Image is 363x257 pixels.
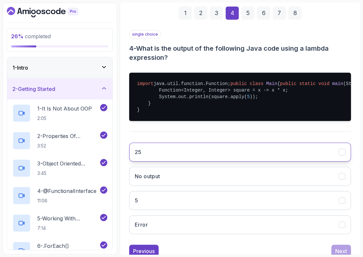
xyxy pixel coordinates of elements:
[37,105,92,112] p: 1 - It Is Not About OOP
[37,132,99,140] p: 2 - Properties Of Function Programming
[37,143,99,149] p: 3:52
[319,81,330,86] span: void
[7,57,112,78] button: 1-Intro
[250,81,264,86] span: class
[257,7,270,20] div: 6
[11,33,24,40] span: 26 %
[299,81,316,86] span: static
[12,186,107,205] button: 4-@FunctionalInterface11:06
[7,7,93,17] a: Dashboard
[247,94,250,99] span: 5
[194,7,207,20] div: 2
[135,221,148,229] h3: Error
[332,81,343,86] span: main
[133,247,155,255] div: Previous
[12,214,107,232] button: 5-Working With Lambdas7:14
[12,85,55,93] h3: 2 - Getting Started
[179,7,192,20] div: 1
[129,191,351,210] button: 5
[129,167,351,186] button: No output
[135,197,138,204] h3: 5
[12,64,28,72] h3: 1 - Intro
[129,30,161,39] p: single choice
[210,7,223,20] div: 3
[37,160,99,167] p: 3 - Object Oriented Programming
[37,187,96,195] p: 4 - @FunctionalInterface
[37,242,69,250] p: 6 - .forEach()
[12,159,107,177] button: 3-Object Oriented Programming3:45
[129,73,351,121] pre: java.util.function.Function; { { Function<Integer, Integer> square = x -> x * x; System.out.print...
[288,7,302,20] div: 8
[37,115,92,122] p: 2:05
[129,215,351,234] button: Error
[11,33,51,40] span: completed
[137,81,153,86] span: import
[12,104,107,122] button: 1-It Is Not About OOP2:05
[37,170,99,177] p: 3:45
[7,78,112,99] button: 2-Getting Started
[241,7,254,20] div: 5
[135,172,160,180] h3: No output
[226,7,239,20] div: 4
[129,143,351,162] button: 25
[37,197,96,204] p: 11:06
[266,81,277,86] span: Main
[335,247,347,255] div: Next
[135,148,142,156] h3: 25
[37,214,99,222] p: 5 - Working With Lambdas
[37,225,99,231] p: 7:14
[129,44,351,62] h3: 4 - What is the output of the following Java code using a lambda expression?
[12,131,107,150] button: 2-Properties Of Function Programming3:52
[273,7,286,20] div: 7
[231,81,247,86] span: public
[280,81,296,86] span: public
